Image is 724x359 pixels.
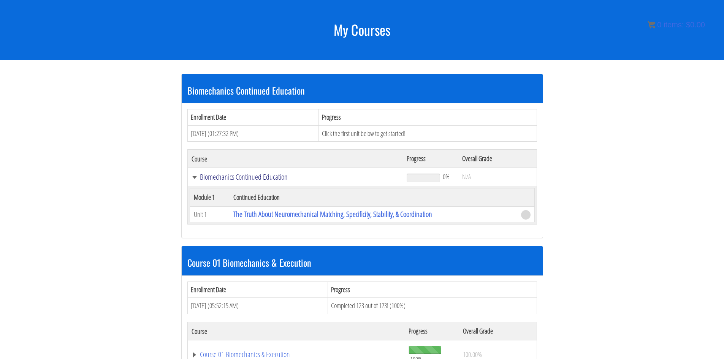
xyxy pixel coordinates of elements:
[459,322,537,340] th: Overall Grade
[686,21,690,29] span: $
[443,172,450,181] span: 0%
[648,21,655,28] img: icon11.png
[319,125,537,142] td: Click the first unit below to get started!
[319,109,537,125] th: Progress
[664,21,684,29] span: items:
[233,209,432,219] a: The Truth About Neuromechanical Matching, Specificity, Stability, & Coordination
[328,298,537,314] td: Completed 123 out of 123! (100%)
[187,85,537,95] h3: Biomechanics Continued Education
[187,150,403,168] th: Course
[190,188,230,207] th: Module 1
[686,21,705,29] bdi: 0.00
[328,282,537,298] th: Progress
[648,21,705,29] a: 0 items: $0.00
[187,258,537,267] h3: Course 01 Biomechanics & Execution
[187,282,328,298] th: Enrollment Date
[230,188,517,207] th: Continued Education
[187,109,319,125] th: Enrollment Date
[187,125,319,142] td: [DATE] (01:27:32 PM)
[458,150,537,168] th: Overall Grade
[190,207,230,222] td: Unit 1
[187,298,328,314] td: [DATE] (05:52:15 AM)
[187,322,405,340] th: Course
[657,21,661,29] span: 0
[405,322,459,340] th: Progress
[403,150,458,168] th: Progress
[192,173,399,181] a: Biomechanics Continued Education
[192,351,401,358] a: Course 01 Biomechanics & Execution
[458,168,537,186] td: N/A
